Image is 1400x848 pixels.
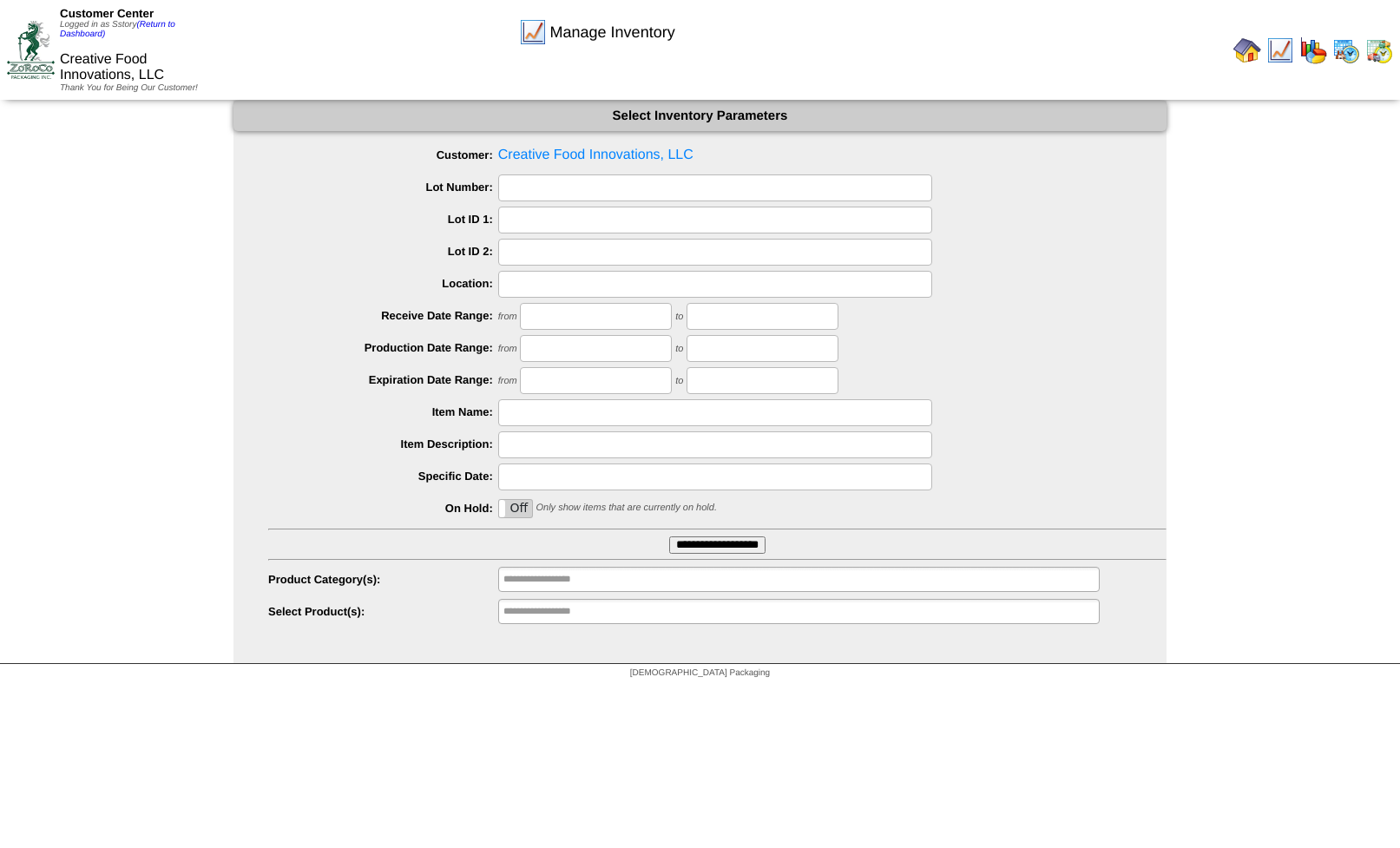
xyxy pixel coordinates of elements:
img: line_graph.gif [1266,36,1294,64]
span: from [498,312,517,322]
span: from [498,344,517,354]
img: calendarinout.gif [1365,36,1393,64]
div: OnOff [498,499,533,518]
span: [DEMOGRAPHIC_DATA] Packaging [630,668,770,678]
label: Lot Number: [268,181,498,194]
label: Off [499,500,532,517]
label: Lot ID 1: [268,213,498,226]
label: Expiration Date Range: [268,373,498,386]
span: Thank You for Being Our Customer! [60,83,198,93]
span: Creative Food Innovations, LLC [60,52,164,82]
img: graph.gif [1299,36,1327,64]
label: Item Description: [268,437,498,450]
label: Item Name: [268,405,498,418]
span: Customer Center [60,7,154,20]
span: Creative Food Innovations, LLC [268,142,1167,168]
span: Only show items that are currently on hold. [536,503,716,513]
label: Receive Date Range: [268,309,498,322]
span: from [498,376,517,386]
label: Customer: [268,148,498,161]
label: Specific Date: [268,470,498,483]
label: Location: [268,277,498,290]
span: Manage Inventory [550,23,675,42]
label: Lot ID 2: [268,245,498,258]
img: line_graph.gif [519,18,547,46]
span: to [675,344,683,354]
label: Select Product(s): [268,605,498,618]
span: Logged in as Sstory [60,20,175,39]
label: Product Category(s): [268,573,498,586]
div: Select Inventory Parameters [233,101,1167,131]
label: Production Date Range: [268,341,498,354]
span: to [675,312,683,322]
label: On Hold: [268,502,498,515]
img: calendarprod.gif [1332,36,1360,64]
img: home.gif [1233,36,1261,64]
img: ZoRoCo_Logo(Green%26Foil)%20jpg.webp [7,21,55,79]
a: (Return to Dashboard) [60,20,175,39]
span: to [675,376,683,386]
